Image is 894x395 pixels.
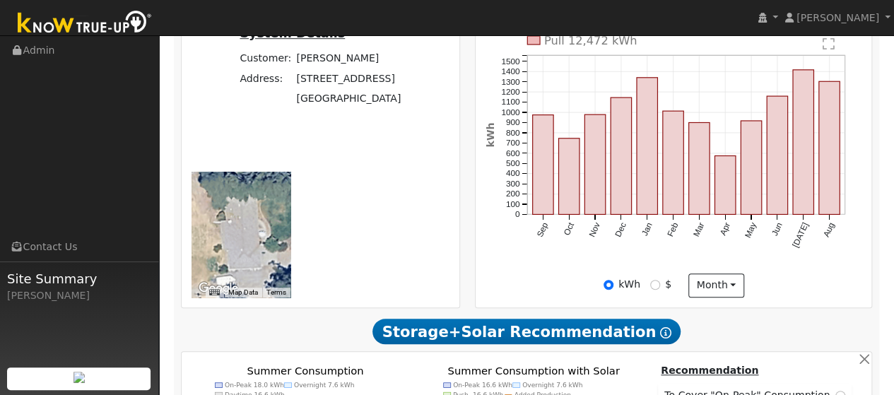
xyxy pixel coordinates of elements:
[501,107,520,117] text: 1000
[613,220,628,238] text: Dec
[195,279,242,297] img: Google
[584,114,605,214] rect: onclick=""
[247,365,363,377] text: Summer Consumption
[559,138,580,215] rect: onclick=""
[294,382,355,389] text: Overnight 7.6 kWh
[453,382,512,389] text: On-Peak 16.6 kWh
[501,76,520,86] text: 1300
[506,189,520,199] text: 200
[7,288,151,303] div: [PERSON_NAME]
[770,220,784,237] text: Jun
[691,220,706,237] text: Mar
[485,122,496,147] text: kWh
[819,81,840,214] rect: onclick=""
[790,220,810,249] text: [DATE]
[506,158,520,168] text: 500
[522,382,583,389] text: Overnight 7.6 kWh
[640,220,654,237] text: Jan
[294,88,404,108] td: [GEOGRAPHIC_DATA]
[715,155,736,214] rect: onclick=""
[506,117,520,127] text: 900
[650,280,660,290] input: $
[689,122,710,214] rect: onclick=""
[637,78,657,215] rect: onclick=""
[506,168,520,178] text: 400
[823,37,835,51] text: 
[741,121,761,214] rect: onclick=""
[562,220,577,237] text: Oct
[11,8,159,40] img: Know True-Up
[501,97,520,107] text: 1100
[372,319,681,344] span: Storage+Solar Recommendation
[237,69,294,88] td: Address:
[515,209,520,219] text: 0
[506,128,520,138] text: 800
[225,382,284,389] text: On-Peak 18.0 kWh
[821,220,837,238] text: Aug
[535,220,551,238] text: Sep
[73,372,85,383] img: retrieve
[665,220,680,238] text: Feb
[611,98,631,214] rect: onclick=""
[209,288,219,297] button: Keyboard shortcuts
[665,277,671,292] label: $
[501,57,520,66] text: 1500
[501,66,520,76] text: 1400
[506,199,520,209] text: 100
[688,273,744,297] button: month
[767,96,787,214] rect: onclick=""
[718,220,732,237] text: Apr
[506,179,520,189] text: 300
[587,220,603,238] text: Nov
[237,49,294,69] td: Customer:
[501,87,520,97] text: 1200
[506,148,520,158] text: 600
[533,114,553,214] rect: onclick=""
[294,69,404,88] td: [STREET_ADDRESS]
[661,365,758,376] u: Recommendation
[544,34,637,47] text: Pull 12,472 kWh
[618,277,640,292] label: kWh
[7,269,151,288] span: Site Summary
[793,70,813,215] rect: onclick=""
[266,288,286,296] a: Terms (opens in new tab)
[796,12,879,23] span: [PERSON_NAME]
[195,279,242,297] a: Open this area in Google Maps (opens a new window)
[506,138,520,148] text: 700
[659,327,671,338] i: Show Help
[604,280,613,290] input: kWh
[663,111,683,214] rect: onclick=""
[743,220,758,239] text: May
[447,365,620,377] text: Summer Consumption with Solar
[294,49,404,69] td: [PERSON_NAME]
[228,288,258,297] button: Map Data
